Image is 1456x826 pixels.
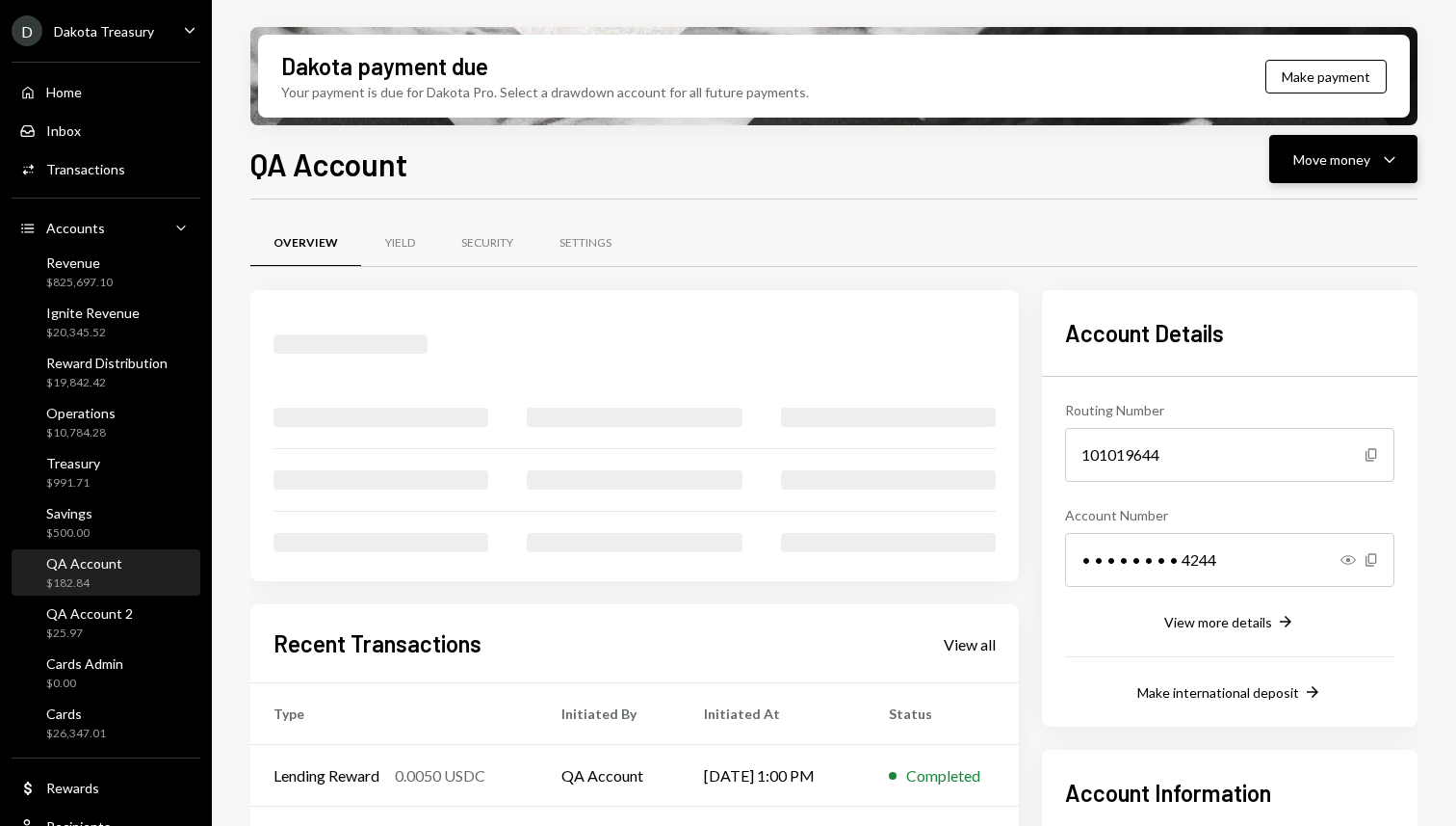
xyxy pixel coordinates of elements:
[46,575,122,592] div: $182.84
[46,375,168,391] div: $19,842.42
[12,15,42,46] div: D
[438,219,536,268] a: Security
[46,405,116,421] div: Operations
[681,745,866,807] td: [DATE] 1:00 PM
[12,650,200,696] a: Cards Admin$0.00
[1065,533,1394,587] div: • • • • • • • • 4244
[1065,777,1394,809] h2: Account Information
[1265,60,1387,93] button: Make payment
[12,249,200,295] a: Revenue$825,697.10
[12,151,200,186] a: Transactions
[538,683,681,745] th: Initiated By
[1065,400,1394,420] div: Routing Number
[46,726,106,742] div: $26,347.01
[12,600,200,646] a: QA Account 2$25.97
[273,627,481,659] h2: Recent Transactions
[46,161,125,177] div: Transactions
[12,499,200,546] a: Savings$500.00
[538,745,681,807] td: QA Account
[12,74,200,109] a: Home
[1137,684,1299,701] div: Make international deposit
[46,780,99,796] div: Rewards
[1293,149,1370,170] div: Move money
[46,706,106,722] div: Cards
[46,505,92,521] div: Savings
[12,299,200,345] a: Ignite Revenue$20,345.52
[944,635,996,654] div: View all
[1065,428,1394,482] div: 101019644
[1137,682,1322,704] button: Make international deposit
[12,349,200,395] a: Reward Distribution$19,842.42
[866,683,1019,745] th: Status
[12,113,200,147] a: Inbox
[395,764,485,787] div: 0.0050 USDC
[361,219,438,268] a: Yield
[46,355,168,371] div: Reward Distribution
[944,633,996,654] a: View all
[12,449,200,495] a: Treasury$991.71
[250,145,407,183] h1: QA Account
[461,235,513,252] div: Security
[46,455,100,471] div: Treasury
[273,764,379,787] div: Lending Reward
[1164,612,1295,633] button: View more details
[250,683,538,745] th: Type
[250,219,361,268] a: Overview
[906,764,980,787] div: Completed
[54,23,154,40] div: Dakota Treasury
[46,626,133,642] div: $25.97
[46,605,133,622] div: QA Account 2
[273,235,338,252] div: Overview
[46,555,122,572] div: QA Account
[46,305,140,321] div: Ignite Revenue
[46,655,123,672] div: Cards Admin
[559,235,611,252] div: Settings
[1065,505,1394,525] div: Account Number
[1065,317,1394,349] h2: Account Details
[281,50,488,82] div: Dakota payment due
[46,254,113,271] div: Revenue
[536,219,635,268] a: Settings
[12,210,200,245] a: Accounts
[46,84,82,100] div: Home
[12,770,200,805] a: Rewards
[46,325,140,341] div: $20,345.52
[1269,135,1417,183] button: Move money
[46,525,92,542] div: $500.00
[12,549,200,596] a: QA Account$182.84
[46,122,81,139] div: Inbox
[681,683,866,745] th: Initiated At
[12,399,200,445] a: Operations$10,784.28
[281,82,809,102] div: Your payment is due for Dakota Pro. Select a drawdown account for all future payments.
[385,235,415,252] div: Yield
[46,220,105,236] div: Accounts
[46,676,123,692] div: $0.00
[46,425,116,441] div: $10,784.28
[46,275,113,291] div: $825,697.10
[46,475,100,492] div: $991.71
[1164,614,1272,630] div: View more details
[12,700,200,746] a: Cards$26,347.01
